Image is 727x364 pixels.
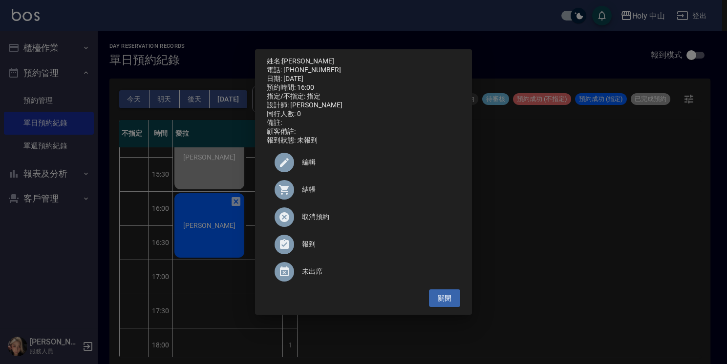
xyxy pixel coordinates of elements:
[302,266,452,277] span: 未出席
[267,101,460,110] div: 設計師: [PERSON_NAME]
[267,136,460,145] div: 報到狀態: 未報到
[267,119,460,127] div: 備註:
[267,258,460,285] div: 未出席
[429,289,460,307] button: 關閉
[302,157,452,167] span: 編輯
[267,75,460,83] div: 日期: [DATE]
[267,149,460,176] div: 編輯
[267,203,460,231] div: 取消預約
[302,184,452,195] span: 結帳
[267,127,460,136] div: 顧客備註:
[267,66,460,75] div: 電話: [PHONE_NUMBER]
[267,110,460,119] div: 同行人數: 0
[267,83,460,92] div: 預約時間: 16:00
[302,212,452,222] span: 取消預約
[267,57,460,66] p: 姓名:
[267,231,460,258] div: 報到
[282,57,334,65] a: [PERSON_NAME]
[267,92,460,101] div: 指定/不指定: 指定
[302,239,452,249] span: 報到
[267,176,460,203] a: 結帳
